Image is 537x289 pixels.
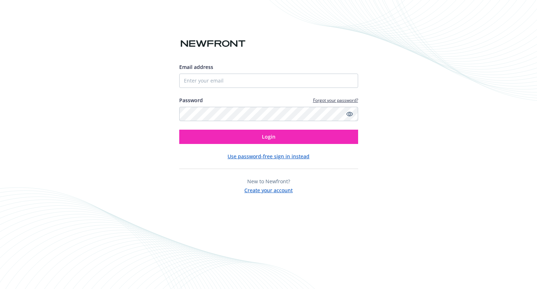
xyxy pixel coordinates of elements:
[244,185,293,194] button: Create your account
[179,107,358,121] input: Enter your password
[179,130,358,144] button: Login
[247,178,290,185] span: New to Newfront?
[179,38,247,50] img: Newfront logo
[345,110,354,118] a: Show password
[179,96,203,104] label: Password
[228,153,309,160] button: Use password-free sign in instead
[262,133,275,140] span: Login
[313,97,358,103] a: Forgot your password?
[179,64,213,70] span: Email address
[179,74,358,88] input: Enter your email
